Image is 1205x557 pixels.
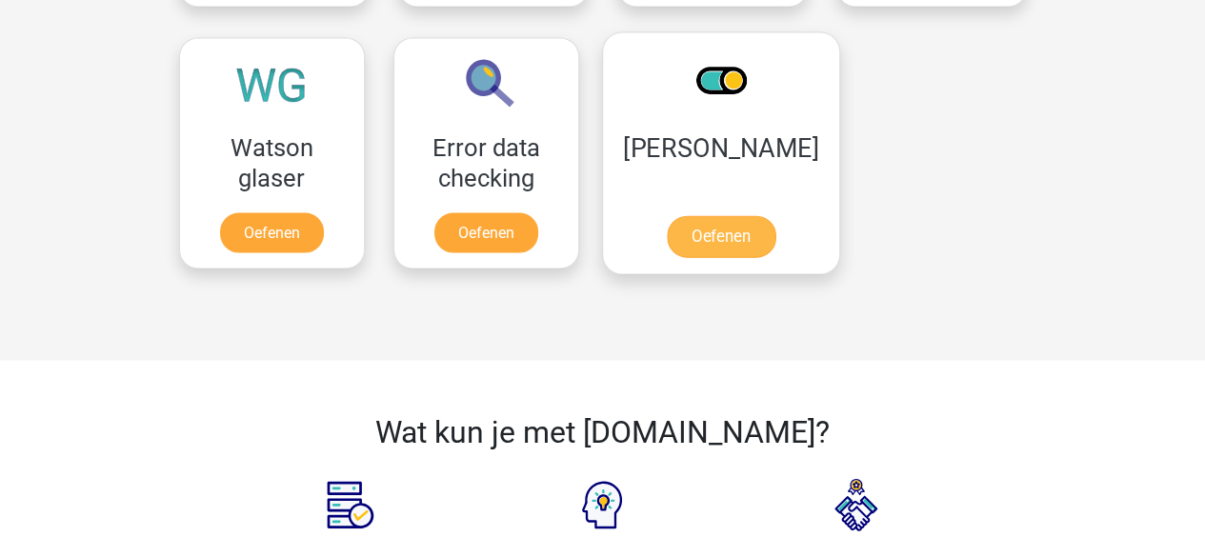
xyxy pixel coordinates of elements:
a: Oefenen [220,212,324,252]
img: Feedback [554,457,650,552]
img: Assessment [301,457,396,552]
h2: Wat kun je met [DOMAIN_NAME]? [236,413,970,449]
a: Oefenen [434,212,538,252]
img: Interview [809,457,904,552]
a: Oefenen [666,215,774,257]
